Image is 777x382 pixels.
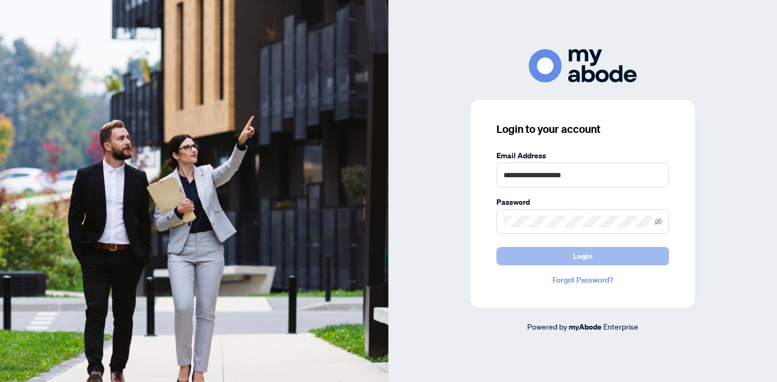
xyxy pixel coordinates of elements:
[527,321,567,331] span: Powered by
[496,247,669,265] button: Login
[655,218,662,225] span: eye-invisible
[496,122,669,137] h3: Login to your account
[496,150,669,162] label: Email Address
[603,321,638,331] span: Enterprise
[496,274,669,286] a: Forgot Password?
[569,321,602,333] a: myAbode
[573,247,592,265] span: Login
[529,49,637,82] img: ma-logo
[496,196,669,208] label: Password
